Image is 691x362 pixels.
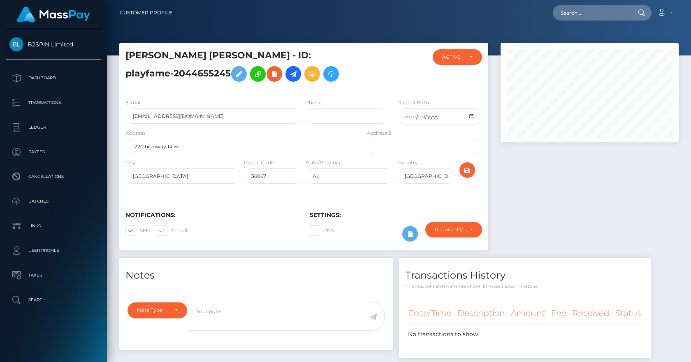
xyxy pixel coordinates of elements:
[125,159,135,166] label: City
[125,268,387,283] h4: Notes
[397,159,418,166] label: Country
[367,129,391,137] label: Address 2
[9,244,97,257] p: User Profile
[9,195,97,208] p: Batches
[305,99,322,106] label: Phone
[310,225,334,236] label: 2FA
[548,302,569,325] th: Fee
[569,302,612,325] th: Received
[405,268,645,283] h4: Transactions History
[9,220,97,232] p: Links
[433,49,482,65] button: ACTIVE
[405,325,645,344] td: No transactions to show
[137,307,168,314] div: Note Type
[6,191,101,212] a: Batches
[125,49,359,86] h5: [PERSON_NAME] [PERSON_NAME] - ID: playfame-2044655245
[435,226,463,233] div: Require ID/Selfie Verification
[454,302,508,325] th: Description
[6,240,101,261] a: User Profile
[6,68,101,88] a: Dashboard
[157,225,187,236] label: E-mail
[6,265,101,286] a: Taxes
[405,302,454,325] th: Date/Time
[397,99,429,106] label: Date of Birth
[305,159,342,166] label: State/Province
[128,302,187,318] button: Note Type
[6,166,101,187] a: Cancellations
[6,290,101,310] a: Search
[442,54,463,60] div: ACTIVE
[6,117,101,138] a: Ledger
[310,212,482,219] h6: Settings:
[612,302,645,325] th: Status
[9,72,97,84] p: Dashboard
[125,129,146,137] label: Address
[9,269,97,281] p: Taxes
[6,216,101,236] a: Links
[17,7,90,23] img: MassPay Logo
[9,121,97,134] p: Ledger
[553,5,630,21] input: Search...
[120,4,172,21] a: Customer Profile
[9,146,97,158] p: Payees
[425,222,482,237] button: Require ID/Selfie Verification
[9,97,97,109] p: Transactions
[405,283,645,289] p: * Transactions date/time are shown in payee's local timezone
[9,37,23,51] img: B2SPIN Limited
[285,66,301,82] a: Initiate Payout
[125,99,141,106] label: E-mail
[125,212,297,219] h6: Notifications:
[9,171,97,183] p: Cancellations
[6,142,101,162] a: Payees
[6,92,101,113] a: Transactions
[508,302,548,325] th: Amount
[244,159,274,166] label: Postal Code
[125,225,150,236] label: SMS
[9,294,97,306] p: Search
[6,41,101,48] span: B2SPIN Limited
